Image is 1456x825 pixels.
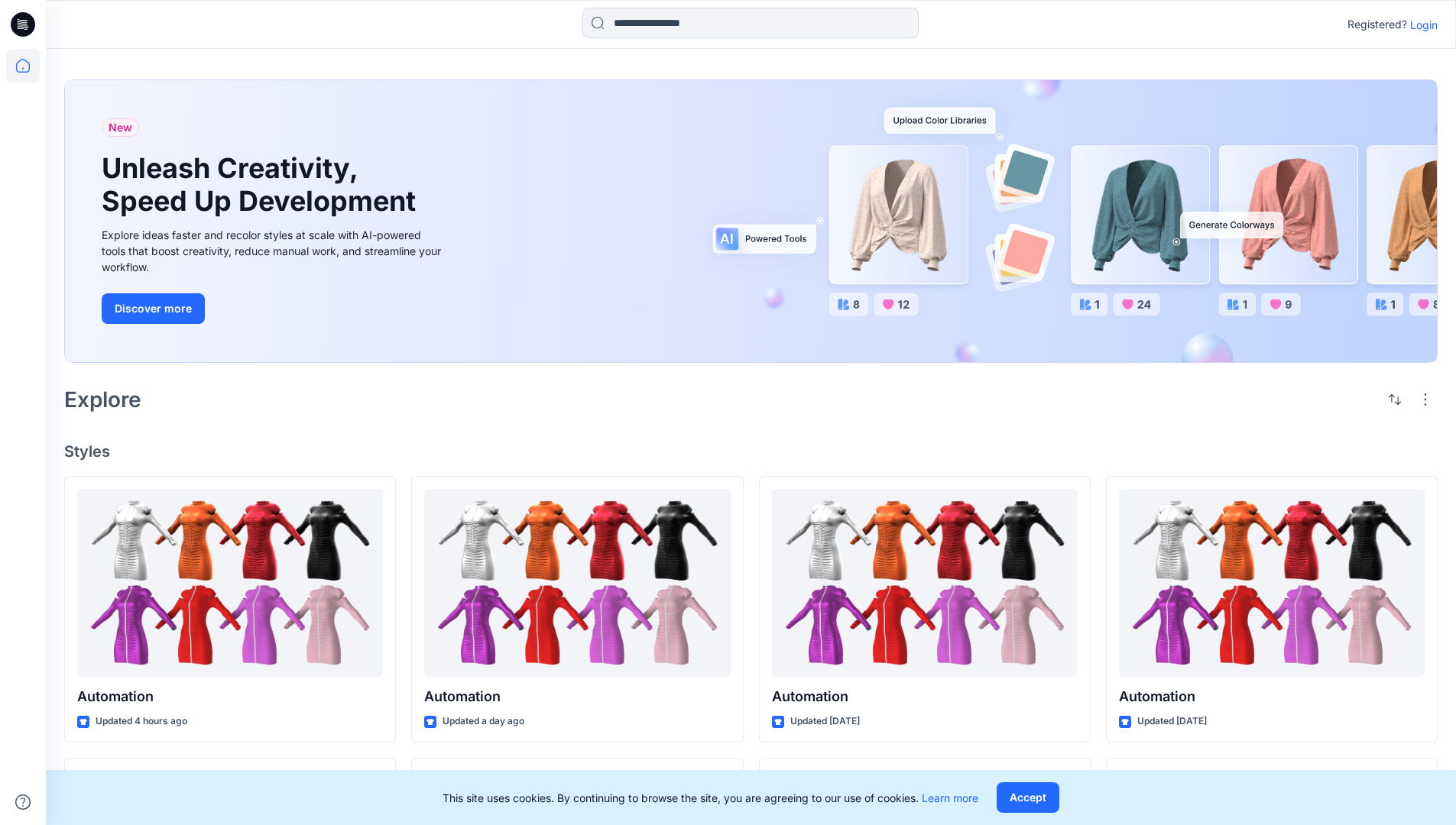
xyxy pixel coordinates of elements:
[790,713,860,730] p: Updated [DATE]
[96,713,187,730] p: Updated 4 hours ago
[109,118,132,137] span: New
[772,686,1078,707] p: Automation
[1410,17,1438,33] p: Login
[102,227,446,275] div: Explore ideas faster and recolor styles at scale with AI-powered tools that boost creativity, red...
[64,387,141,412] h2: Explore
[1119,686,1425,707] p: Automation
[77,686,383,707] p: Automation
[1347,15,1407,34] p: Registered?
[922,791,978,804] a: Learn more
[424,489,730,678] a: Automation
[64,442,1438,461] h4: Styles
[102,293,446,324] a: Discover more
[997,782,1059,813] button: Accept
[102,152,423,218] h1: Unleash Creativity, Speed Up Development
[1119,489,1425,678] a: Automation
[77,489,383,678] a: Automation
[424,686,730,707] p: Automation
[443,790,978,806] p: This site uses cookies. By continuing to browse the site, you are agreeing to our use of cookies.
[1137,713,1207,730] p: Updated [DATE]
[102,293,205,324] button: Discover more
[772,489,1078,678] a: Automation
[443,713,524,730] p: Updated a day ago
